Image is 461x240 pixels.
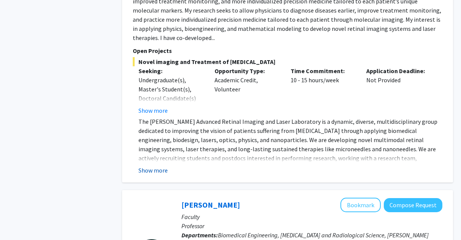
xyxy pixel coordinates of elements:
[181,212,442,221] p: Faculty
[366,66,431,75] p: Application Deadline:
[209,66,285,115] div: Academic Credit, Volunteer
[361,66,437,115] div: Not Provided
[215,66,279,75] p: Opportunity Type:
[384,198,442,212] button: Compose Request to Arvind Pathak
[181,221,442,230] p: Professor
[6,206,32,234] iframe: Chat
[181,231,218,239] b: Departments:
[138,117,442,190] p: The [PERSON_NAME] Advanced Retinal Imaging and Laser Laboratory is a dynamic, diverse, multidisci...
[133,46,442,55] p: Open Projects
[340,198,381,212] button: Add Arvind Pathak to Bookmarks
[291,66,355,75] p: Time Commitment:
[138,66,203,75] p: Seeking:
[181,200,240,210] a: [PERSON_NAME]
[138,106,168,115] button: Show more
[285,66,361,115] div: 10 - 15 hours/week
[138,75,203,167] div: Undergraduate(s), Master's Student(s), Doctoral Candidate(s) (PhD, MD, DMD, PharmD, etc.), Postdo...
[133,57,442,66] span: Novel imaging and Treatment of [MEDICAL_DATA]
[138,166,168,175] button: Show more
